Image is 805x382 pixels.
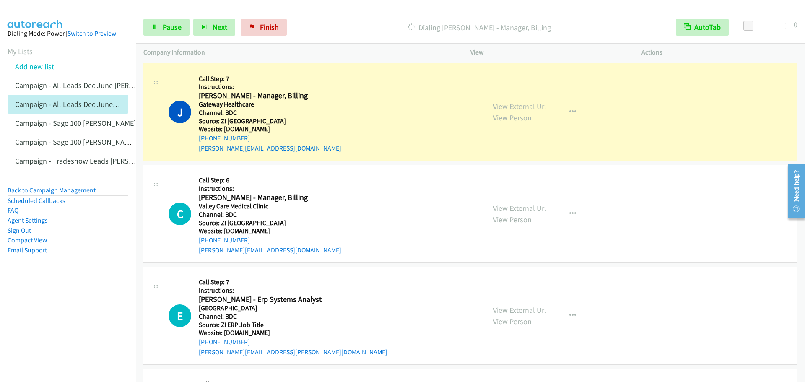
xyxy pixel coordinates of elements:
[199,125,395,133] h5: Website: [DOMAIN_NAME]
[169,304,191,327] div: The call is yet to be attempted
[260,22,279,32] span: Finish
[241,19,287,36] a: Finish
[169,304,191,327] h1: E
[781,158,805,224] iframe: Resource Center
[493,113,532,122] a: View Person
[199,321,395,329] h5: Source: ZI ERP Job Title
[15,137,160,147] a: Campaign - Sage 100 [PERSON_NAME] Cloned
[8,47,33,56] a: My Lists
[169,203,191,225] div: The call is yet to be attempted
[169,203,191,225] h1: C
[199,210,395,219] h5: Channel: BDC
[199,348,387,356] a: [PERSON_NAME][EMAIL_ADDRESS][PERSON_NAME][DOMAIN_NAME]
[493,317,532,326] a: View Person
[199,219,395,227] h5: Source: ZI [GEOGRAPHIC_DATA]
[493,203,546,213] a: View External Url
[8,226,31,234] a: Sign Out
[15,81,167,90] a: Campaign - All Leads Dec June [PERSON_NAME]
[199,329,395,337] h5: Website: [DOMAIN_NAME]
[15,62,54,71] a: Add new list
[199,236,250,244] a: [PHONE_NUMBER]
[199,144,341,152] a: [PERSON_NAME][EMAIL_ADDRESS][DOMAIN_NAME]
[8,236,47,244] a: Compact View
[199,202,395,210] h5: Valley Care Medical Clinic
[748,23,786,29] div: Delay between calls (in seconds)
[199,227,395,235] h5: Website: [DOMAIN_NAME]
[199,185,395,193] h5: Instructions:
[493,101,546,111] a: View External Url
[15,118,136,128] a: Campaign - Sage 100 [PERSON_NAME]
[15,156,187,166] a: Campaign - Tradeshow Leads [PERSON_NAME] Cloned
[8,186,96,194] a: Back to Campaign Management
[163,22,182,32] span: Pause
[199,109,395,117] h5: Channel: BDC
[493,215,532,224] a: View Person
[199,117,395,125] h5: Source: ZI [GEOGRAPHIC_DATA]
[68,29,116,37] a: Switch to Preview
[8,246,47,254] a: Email Support
[199,134,250,142] a: [PHONE_NUMBER]
[15,99,192,109] a: Campaign - All Leads Dec June [PERSON_NAME] Cloned
[199,91,395,101] h2: [PERSON_NAME] - Manager, Billing
[199,100,395,109] h5: Gateway Healthcare
[199,176,395,185] h5: Call Step: 6
[8,197,65,205] a: Scheduled Callbacks
[298,22,661,33] p: Dialing [PERSON_NAME] - Manager, Billing
[199,338,250,346] a: [PHONE_NUMBER]
[794,19,797,30] div: 0
[199,304,395,312] h5: [GEOGRAPHIC_DATA]
[169,101,191,123] h1: J
[641,47,797,57] p: Actions
[199,193,395,203] h2: [PERSON_NAME] - Manager, Billing
[8,29,128,39] div: Dialing Mode: Power |
[199,278,395,286] h5: Call Step: 7
[199,295,395,304] h2: [PERSON_NAME] - Erp Systems Analyst
[193,19,235,36] button: Next
[8,216,48,224] a: Agent Settings
[8,206,18,214] a: FAQ
[199,246,341,254] a: [PERSON_NAME][EMAIL_ADDRESS][DOMAIN_NAME]
[199,312,395,321] h5: Channel: BDC
[143,47,455,57] p: Company Information
[143,19,190,36] a: Pause
[199,83,395,91] h5: Instructions:
[213,22,227,32] span: Next
[493,305,546,315] a: View External Url
[676,19,729,36] button: AutoTab
[199,286,395,295] h5: Instructions:
[470,47,626,57] p: View
[199,75,395,83] h5: Call Step: 7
